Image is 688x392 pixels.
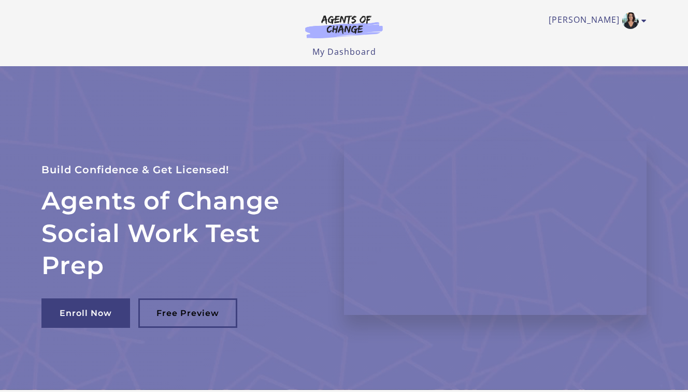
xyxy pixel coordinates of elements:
[312,46,376,57] a: My Dashboard
[138,298,237,328] a: Free Preview
[41,161,319,178] p: Build Confidence & Get Licensed!
[41,298,130,328] a: Enroll Now
[41,185,319,281] h2: Agents of Change Social Work Test Prep
[294,14,394,38] img: Agents of Change Logo
[549,12,641,29] a: Toggle menu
